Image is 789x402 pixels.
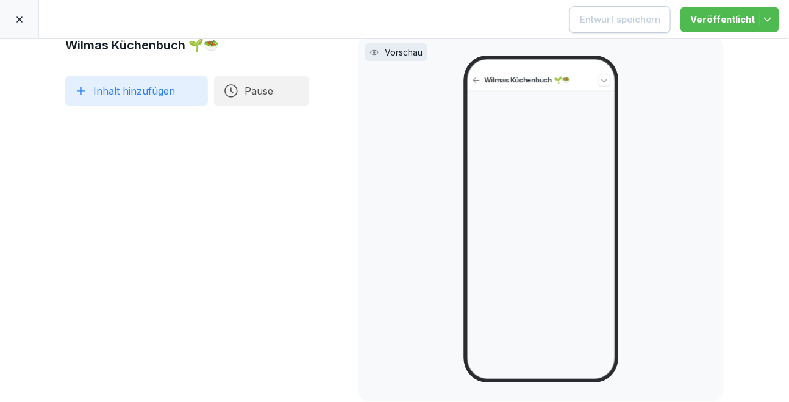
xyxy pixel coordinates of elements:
[65,76,208,106] button: Inhalt hinzufügen
[214,76,309,106] button: Pause
[484,76,594,85] p: Wilmas Küchenbuch 🌱🥗
[680,7,779,32] button: Veröffentlicht
[569,6,671,33] button: Entwurf speichern
[690,13,769,26] div: Veröffentlicht
[385,46,423,59] p: Vorschau
[65,36,309,54] h1: Wilmas Küchenbuch 🌱🥗
[580,13,660,26] div: Entwurf speichern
